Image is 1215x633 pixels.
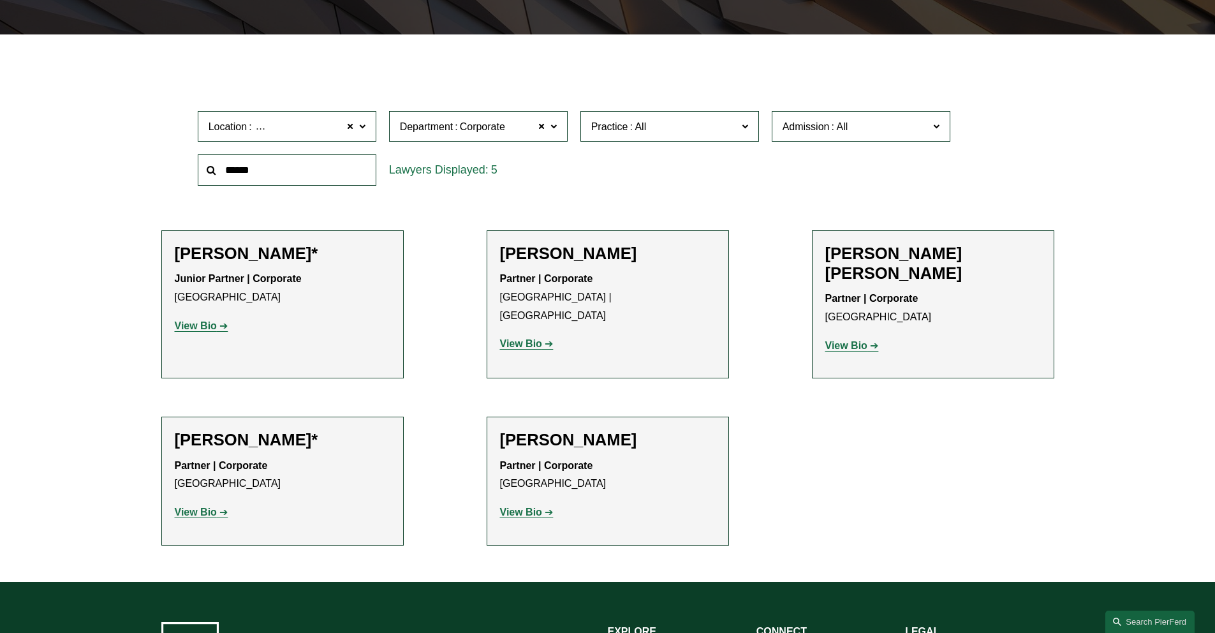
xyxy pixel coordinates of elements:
span: [GEOGRAPHIC_DATA] [254,119,360,135]
p: [GEOGRAPHIC_DATA] [175,270,390,307]
strong: Partner | Corporate [500,460,593,471]
p: [GEOGRAPHIC_DATA] [175,457,390,494]
strong: View Bio [500,507,542,518]
span: Location [209,121,247,132]
strong: View Bio [825,340,867,351]
span: Department [400,121,453,132]
a: View Bio [825,340,879,351]
a: View Bio [500,507,554,518]
p: [GEOGRAPHIC_DATA] | [GEOGRAPHIC_DATA] [500,270,716,325]
a: View Bio [500,338,554,349]
strong: Partner | Corporate [500,273,593,284]
span: Practice [591,121,628,132]
span: 5 [491,163,497,176]
strong: Partner | Corporate [175,460,268,471]
span: Corporate [460,119,505,135]
strong: View Bio [500,338,542,349]
strong: Partner | Corporate [825,293,918,304]
strong: View Bio [175,320,217,331]
h2: [PERSON_NAME]* [175,244,390,264]
h2: [PERSON_NAME] [500,244,716,264]
a: View Bio [175,320,228,331]
p: [GEOGRAPHIC_DATA] [825,290,1041,327]
a: View Bio [175,507,228,518]
h2: [PERSON_NAME] [500,430,716,450]
h2: [PERSON_NAME]* [175,430,390,450]
p: [GEOGRAPHIC_DATA] [500,457,716,494]
strong: View Bio [175,507,217,518]
a: Search this site [1105,611,1195,633]
strong: Junior Partner | Corporate [175,273,302,284]
h2: [PERSON_NAME] [PERSON_NAME] [825,244,1041,283]
span: Admission [783,121,830,132]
